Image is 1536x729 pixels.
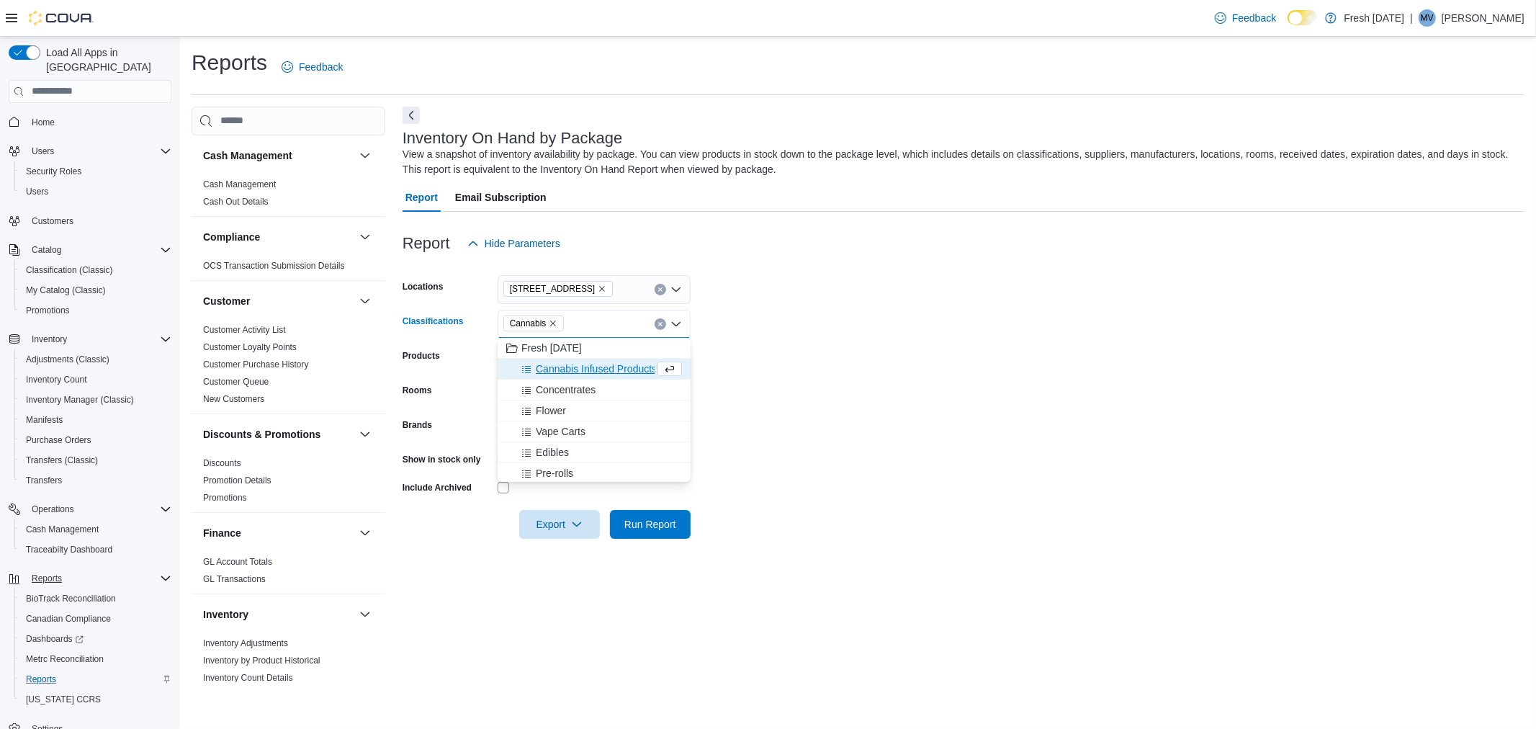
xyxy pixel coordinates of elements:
button: Users [14,182,177,202]
button: Transfers (Classic) [14,450,177,470]
span: Customer Loyalty Points [203,341,297,353]
button: Customers [3,210,177,231]
button: Transfers [14,470,177,491]
h3: Inventory [203,607,248,622]
a: BioTrack Reconciliation [20,590,122,607]
img: Cova [29,11,94,25]
a: Cash Out Details [203,197,269,207]
button: BioTrack Reconciliation [14,589,177,609]
button: Hide Parameters [462,229,566,258]
a: Customer Queue [203,377,269,387]
span: Inventory Manager (Classic) [20,391,171,408]
span: Transfers (Classic) [20,452,171,469]
a: GL Account Totals [203,557,272,567]
span: Reports [26,674,56,685]
h3: Discounts & Promotions [203,427,320,442]
button: Classification (Classic) [14,260,177,280]
span: Manifests [26,414,63,426]
button: Operations [3,499,177,519]
span: Dashboards [20,630,171,648]
span: Users [32,146,54,157]
a: Classification (Classic) [20,261,119,279]
span: Transfers (Classic) [26,455,98,466]
span: Pre-rolls [536,466,573,480]
p: Fresh [DATE] [1344,9,1404,27]
button: Inventory Count [14,370,177,390]
button: Catalog [26,241,67,259]
a: Reports [20,671,62,688]
a: Inventory by Product Historical [203,656,320,666]
a: Promotions [203,493,247,503]
span: Promotions [203,492,247,504]
span: Feedback [299,60,343,74]
span: Classification (Classic) [20,261,171,279]
label: Classifications [403,316,464,327]
button: Compliance [203,230,354,244]
span: Users [26,186,48,197]
div: Matt Vaughn [1419,9,1436,27]
span: Inventory [26,331,171,348]
span: Users [26,143,171,160]
button: Inventory [356,606,374,623]
button: Reports [26,570,68,587]
span: Fresh [DATE] [521,341,582,355]
span: Transfers [20,472,171,489]
button: Clear input [655,284,666,295]
button: Next [403,107,420,124]
a: New Customers [203,394,264,404]
span: Users [20,183,171,200]
a: Inventory Manager (Classic) [20,391,140,408]
span: Feedback [1232,11,1276,25]
button: Edibles [498,442,691,463]
span: Inventory Count Details [203,672,293,684]
div: Compliance [192,257,385,280]
a: Security Roles [20,163,87,180]
span: Email Subscription [455,183,547,212]
div: Finance [192,553,385,594]
button: Operations [26,501,80,518]
span: Customer Queue [203,376,269,388]
span: Inventory Manager (Classic) [26,394,134,406]
span: Home [32,117,55,128]
button: Cannabis Infused Products [498,359,691,380]
span: Cannabis [503,316,565,331]
span: Export [528,510,591,539]
button: Open list of options [670,284,682,295]
h3: Report [403,235,450,252]
span: My Catalog (Classic) [26,285,106,296]
button: Clear input [655,318,666,330]
span: GL Transactions [203,573,266,585]
span: Vape Carts [536,424,585,439]
button: Concentrates [498,380,691,401]
span: BioTrack Reconciliation [26,593,116,604]
a: Cash Management [20,521,104,538]
button: Fresh [DATE] [498,338,691,359]
button: My Catalog (Classic) [14,280,177,300]
button: Catalog [3,240,177,260]
span: Purchase Orders [26,434,91,446]
span: My Catalog (Classic) [20,282,171,299]
p: | [1410,9,1413,27]
a: Traceabilty Dashboard [20,541,118,558]
h3: Inventory On Hand by Package [403,130,623,147]
button: Remove Cannabis from selection in this group [549,319,557,328]
span: Metrc Reconciliation [20,650,171,668]
a: My Catalog (Classic) [20,282,112,299]
a: Dashboards [20,630,89,648]
span: Operations [32,504,74,515]
span: BioTrack Reconciliation [20,590,171,607]
button: Customer [356,292,374,310]
button: Inventory [26,331,73,348]
span: 2221 N. Belt Highway [503,281,614,297]
span: Inventory Count [26,374,87,385]
span: Report [405,183,438,212]
span: Concentrates [536,383,596,397]
span: Cash Management [203,179,276,190]
label: Locations [403,281,444,292]
button: Remove 2221 N. Belt Highway from selection in this group [598,285,606,293]
button: Adjustments (Classic) [14,349,177,370]
button: Users [26,143,60,160]
a: [US_STATE] CCRS [20,691,107,708]
button: Security Roles [14,161,177,182]
a: Feedback [276,53,349,81]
